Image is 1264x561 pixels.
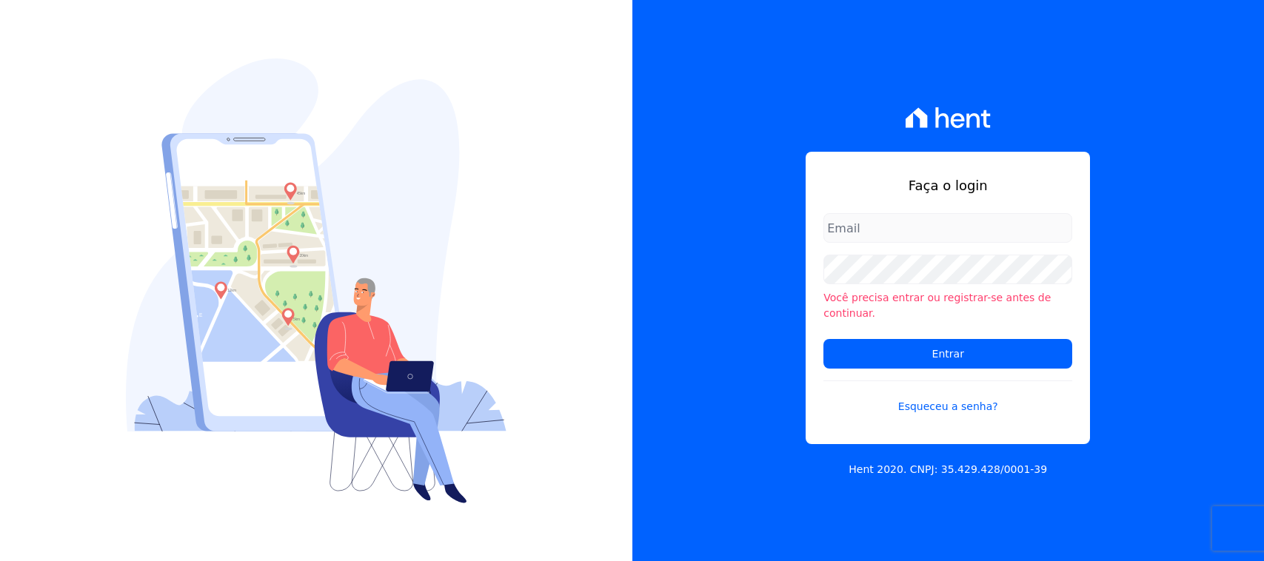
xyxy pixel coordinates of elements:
[823,290,1072,321] li: Você precisa entrar ou registrar-se antes de continuar.
[823,339,1072,369] input: Entrar
[126,58,506,503] img: Login
[823,213,1072,243] input: Email
[849,462,1047,477] p: Hent 2020. CNPJ: 35.429.428/0001-39
[823,175,1072,195] h1: Faça o login
[823,380,1072,414] a: Esqueceu a senha?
